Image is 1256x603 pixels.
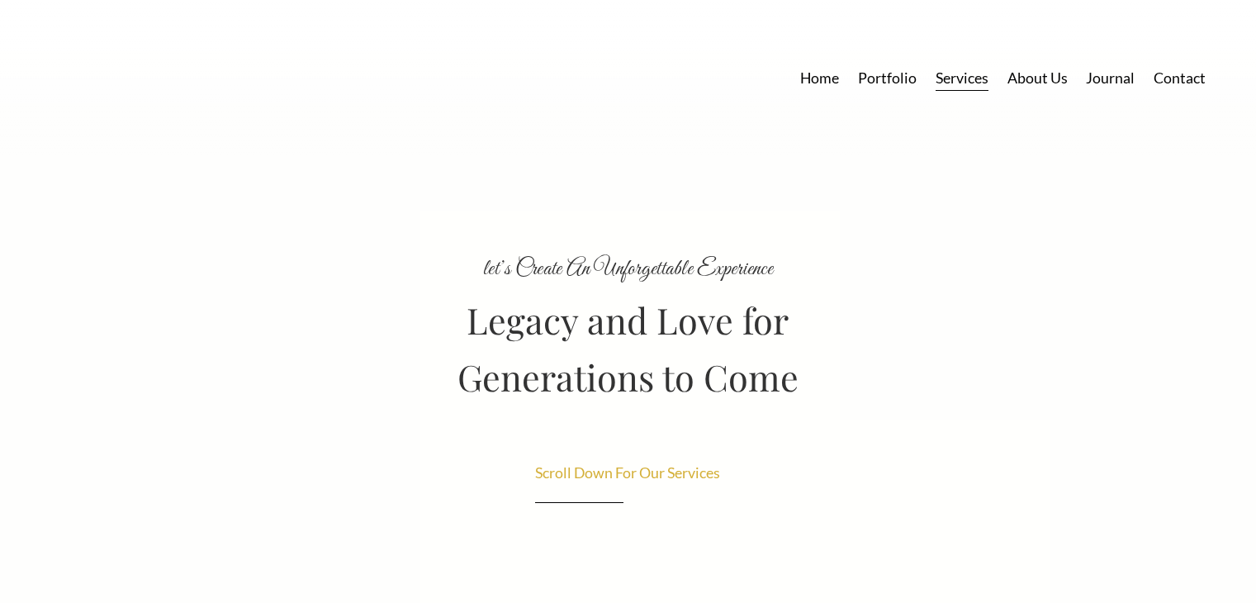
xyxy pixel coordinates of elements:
[800,63,839,93] a: Home
[936,63,988,93] a: Services
[483,255,773,283] code: let’s Create An Unforgettable Experience
[858,63,917,93] a: Portfolio
[438,292,818,406] h2: Legacy and Love for Generations to Come
[535,463,720,482] span: Scroll Down For Our Services
[1007,63,1068,93] a: About Us
[50,31,145,126] img: Frost Artistry
[1154,63,1206,93] a: Contact
[1086,63,1135,93] a: Journal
